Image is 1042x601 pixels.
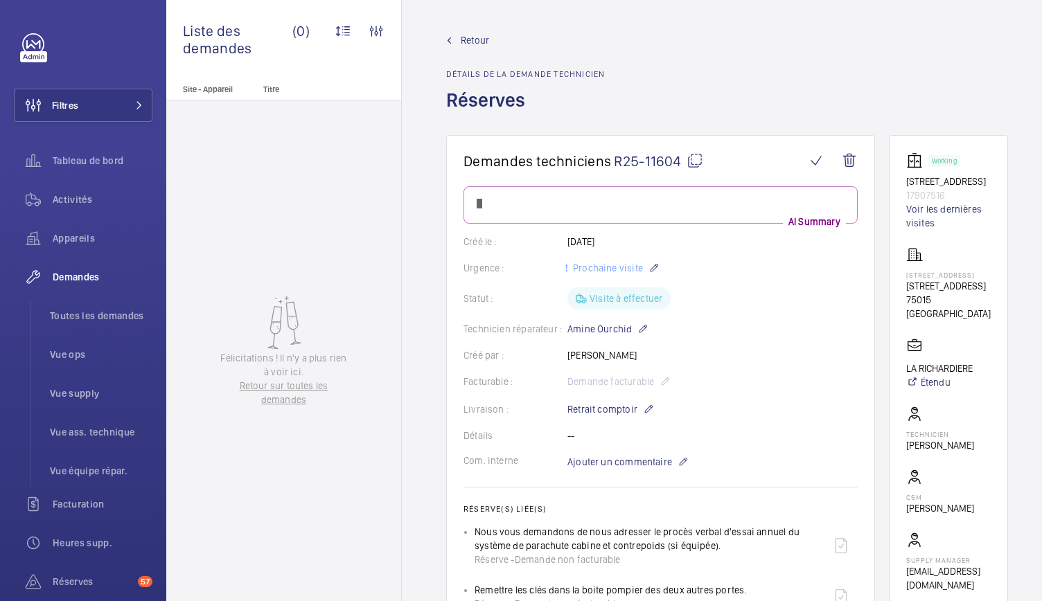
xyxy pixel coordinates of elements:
span: Demandes techniciens [463,152,611,170]
span: Réserves [53,575,132,589]
p: Félicitations ! Il n'y a plus rien à voir ici. [219,351,349,379]
p: [STREET_ADDRESS] [906,174,991,188]
span: R25-11604 [614,152,703,170]
p: [PERSON_NAME] [906,438,974,452]
a: Retour sur toutes les demandes [219,379,349,406]
p: [EMAIL_ADDRESS][DOMAIN_NAME] [906,564,991,592]
span: Retour [461,33,489,47]
span: Heures supp. [53,536,152,550]
h2: Détails de la demande technicien [446,69,605,79]
p: 17907516 [906,188,991,202]
p: [PERSON_NAME] [906,501,974,515]
span: Prochaine visite [570,262,643,273]
p: Site - Appareil [166,84,258,94]
span: Demandes [53,270,152,284]
span: Filtres [52,98,78,112]
p: Amine Ourchid [567,321,648,337]
span: Ajouter un commentaire [567,455,672,469]
p: Titre [263,84,355,94]
span: Tableau de bord [53,154,152,168]
p: Technicien [906,430,974,438]
span: Appareils [53,231,152,245]
span: Activités [53,192,152,206]
h2: Réserve(s) liée(s) [463,504,858,514]
p: LA RICHARDIERE [906,361,973,375]
p: Working [932,159,957,163]
p: AI Summary [783,215,846,228]
p: 75015 [GEOGRAPHIC_DATA] [906,293,991,321]
p: Retrait comptoir [567,401,654,418]
span: Vue ass. technique [50,425,152,439]
p: CSM [906,493,974,501]
span: Liste des demandes [183,22,292,57]
span: Réserve - [475,553,515,566]
span: Toutes les demandes [50,309,152,323]
a: Étendu [906,375,973,389]
p: [STREET_ADDRESS] [906,271,991,279]
button: Filtres [14,89,152,122]
h1: Réserves [446,87,605,135]
span: Vue ops [50,348,152,361]
p: Supply manager [906,556,991,564]
span: Vue supply [50,386,152,400]
a: Voir les dernières visites [906,202,991,230]
p: [STREET_ADDRESS] [906,279,991,293]
span: 57 [138,576,152,587]
span: Facturation [53,497,152,511]
span: Vue équipe répar. [50,464,152,478]
span: Demande non facturable [515,553,621,566]
img: elevator.svg [906,152,928,169]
